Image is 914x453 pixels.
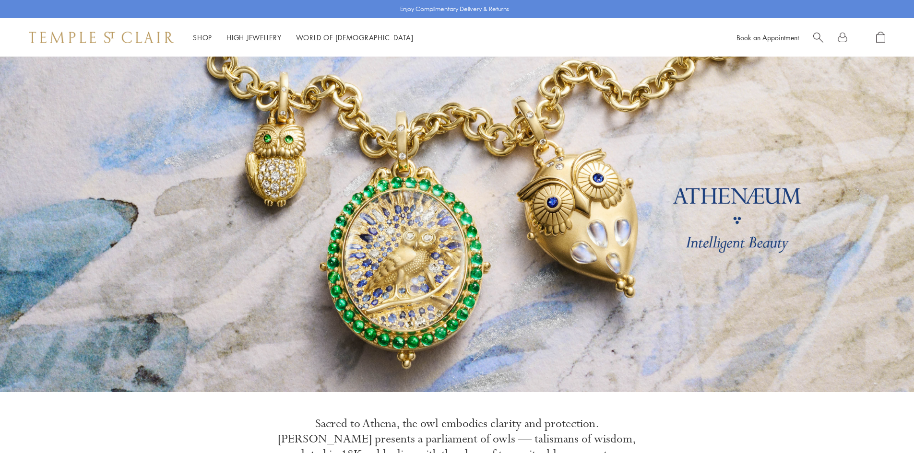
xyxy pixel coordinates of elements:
p: Enjoy Complimentary Delivery & Returns [400,4,509,14]
a: Search [813,32,823,44]
img: Temple St. Clair [29,32,174,43]
a: Open Shopping Bag [876,32,885,44]
a: Book an Appointment [736,33,799,42]
nav: Main navigation [193,32,414,44]
a: High JewelleryHigh Jewellery [226,33,282,42]
a: ShopShop [193,33,212,42]
a: World of [DEMOGRAPHIC_DATA]World of [DEMOGRAPHIC_DATA] [296,33,414,42]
